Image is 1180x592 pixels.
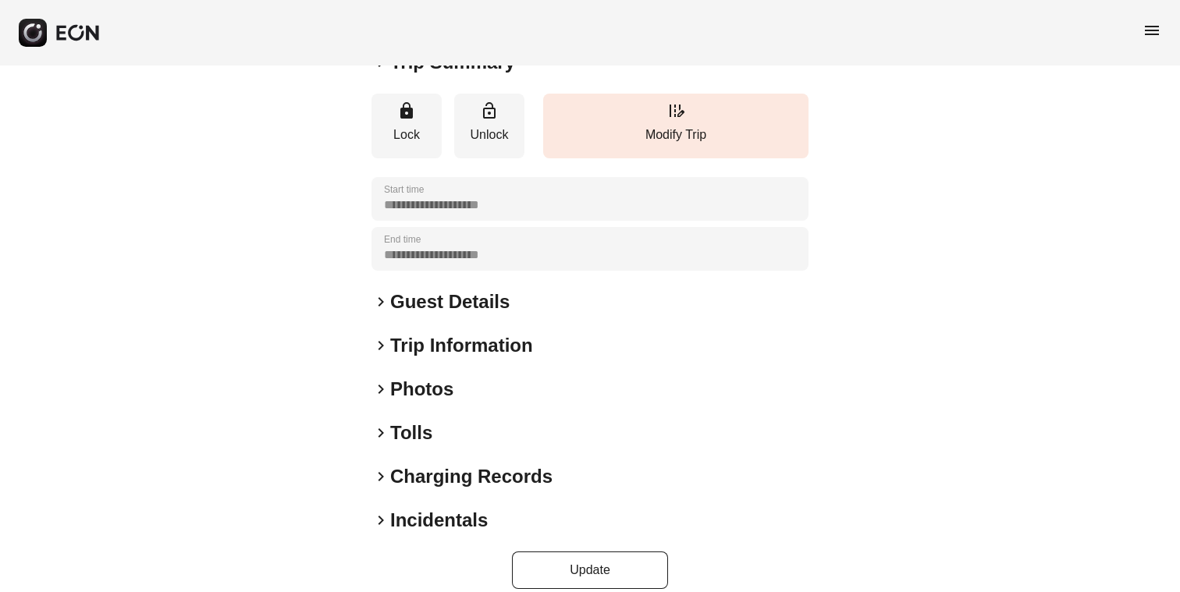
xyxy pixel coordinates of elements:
button: Modify Trip [543,94,809,158]
span: keyboard_arrow_right [371,380,390,399]
span: keyboard_arrow_right [371,467,390,486]
h2: Photos [390,377,453,402]
h2: Incidentals [390,508,488,533]
span: edit_road [666,101,685,120]
button: Unlock [454,94,524,158]
p: Modify Trip [551,126,801,144]
span: lock [397,101,416,120]
p: Lock [379,126,434,144]
p: Unlock [462,126,517,144]
button: Update [512,551,668,589]
span: keyboard_arrow_right [371,511,390,530]
span: menu [1143,21,1161,40]
h2: Tolls [390,420,432,445]
h2: Trip Information [390,333,533,358]
span: keyboard_arrow_right [371,292,390,311]
span: keyboard_arrow_right [371,336,390,355]
h2: Charging Records [390,464,553,489]
span: keyboard_arrow_right [371,424,390,442]
button: Lock [371,94,442,158]
span: lock_open [480,101,499,120]
h2: Guest Details [390,289,510,314]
